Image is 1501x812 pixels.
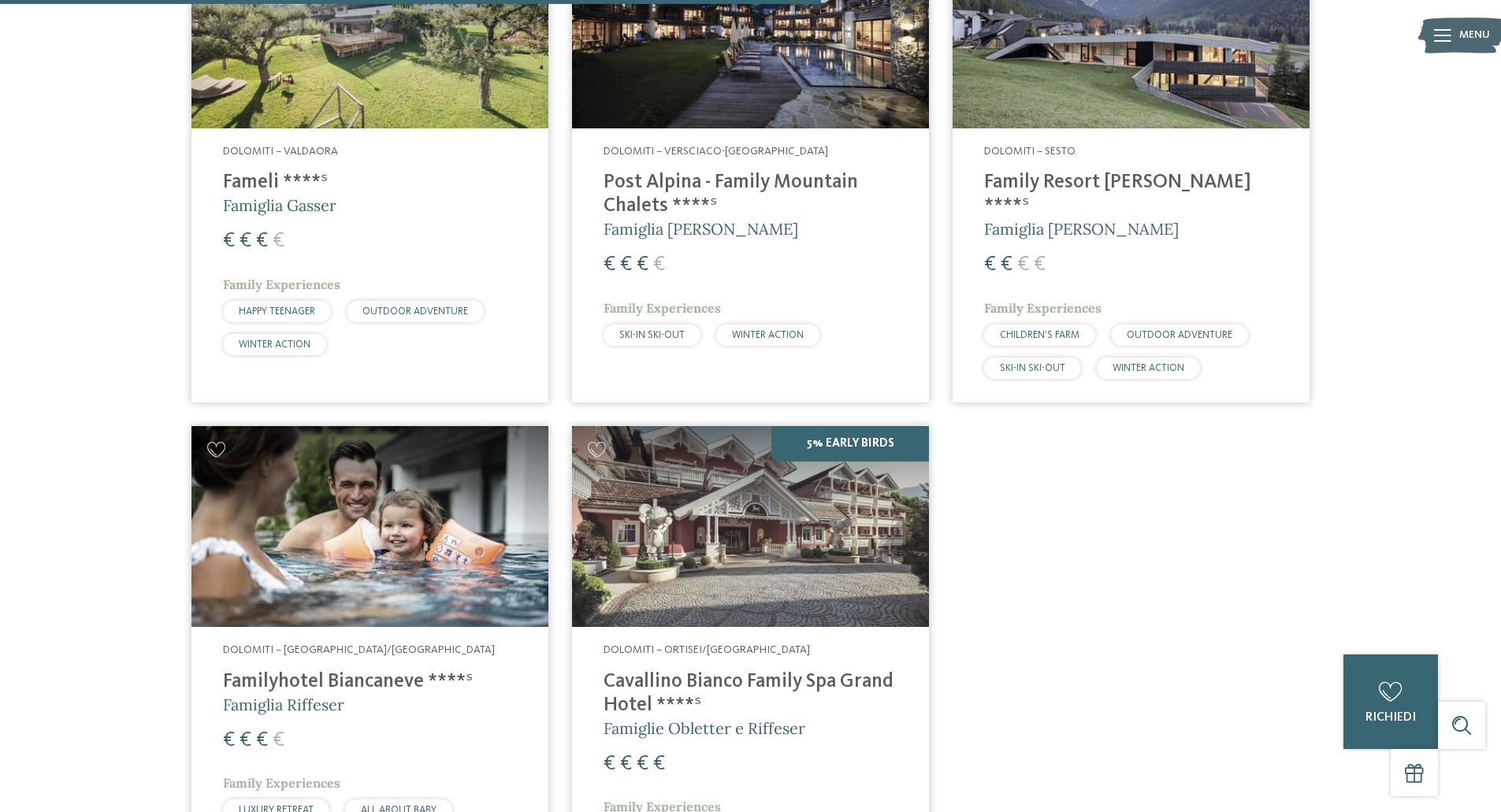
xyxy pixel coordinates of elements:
[984,300,1102,316] span: Family Experiences
[239,339,310,350] span: WINTER ACTION
[362,306,468,317] span: OUTDOOR ADVENTURE
[273,730,284,751] span: €
[572,426,929,627] img: Family Spa Grand Hotel Cavallino Bianco ****ˢ
[191,426,548,627] img: Cercate un hotel per famiglie? Qui troverete solo i migliori!
[1343,654,1438,749] a: richiedi
[256,231,268,251] span: €
[637,254,648,275] span: €
[1017,254,1029,275] span: €
[653,254,665,275] span: €
[256,730,268,751] span: €
[223,644,495,655] span: Dolomiti – [GEOGRAPHIC_DATA]/[GEOGRAPHIC_DATA]
[984,146,1076,157] span: Dolomiti – Sesto
[604,644,810,655] span: Dolomiti – Ortisei/[GEOGRAPHIC_DATA]
[239,306,315,317] span: HAPPY TEENAGER
[620,254,632,275] span: €
[984,171,1278,218] h4: Family Resort [PERSON_NAME] ****ˢ
[223,231,235,251] span: €
[1113,363,1184,373] span: WINTER ACTION
[240,231,251,251] span: €
[732,330,804,340] span: WINTER ACTION
[223,695,344,714] span: Famiglia Riffeser
[653,754,665,774] span: €
[604,718,805,738] span: Famiglie Obletter e Riffeser
[984,219,1179,239] span: Famiglia [PERSON_NAME]
[619,330,685,340] span: SKI-IN SKI-OUT
[223,775,340,791] span: Family Experiences
[240,730,251,751] span: €
[1000,363,1065,373] span: SKI-IN SKI-OUT
[984,254,996,275] span: €
[604,146,828,157] span: Dolomiti – Versciaco-[GEOGRAPHIC_DATA]
[1127,330,1232,340] span: OUTDOOR ADVENTURE
[1001,254,1012,275] span: €
[1034,254,1046,275] span: €
[223,670,517,694] h4: Familyhotel Biancaneve ****ˢ
[1000,330,1079,340] span: CHILDREN’S FARM
[223,730,235,751] span: €
[604,171,897,218] h4: Post Alpina - Family Mountain Chalets ****ˢ
[604,670,897,717] h4: Cavallino Bianco Family Spa Grand Hotel ****ˢ
[273,231,284,251] span: €
[604,754,615,774] span: €
[620,754,632,774] span: €
[604,219,798,239] span: Famiglia [PERSON_NAME]
[223,195,336,215] span: Famiglia Gasser
[604,254,615,275] span: €
[637,754,648,774] span: €
[604,300,721,316] span: Family Experiences
[1365,711,1416,724] span: richiedi
[223,276,340,292] span: Family Experiences
[223,146,338,157] span: Dolomiti – Valdaora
